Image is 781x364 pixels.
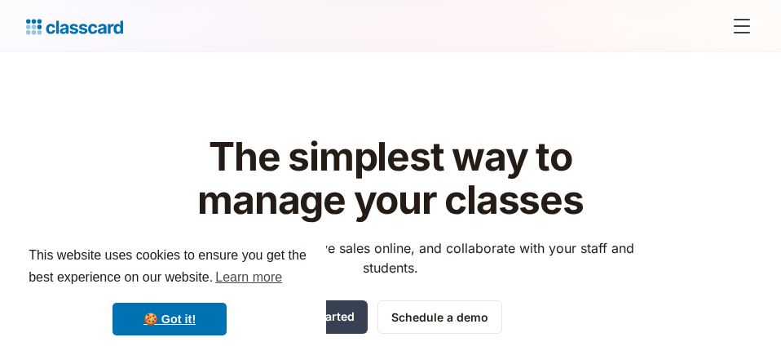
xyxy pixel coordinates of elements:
[722,7,755,46] div: menu
[132,135,650,222] h1: The simplest way to manage your classes
[113,303,227,335] a: dismiss cookie message
[377,300,502,334] a: Schedule a demo
[132,238,650,277] p: Manage class schedules, drive sales online, and collaborate with your staff and students.
[213,265,285,290] a: learn more about cookies
[29,246,311,290] span: This website uses cookies to ensure you get the best experience on our website.
[26,15,123,38] a: home
[13,230,326,351] div: cookieconsent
